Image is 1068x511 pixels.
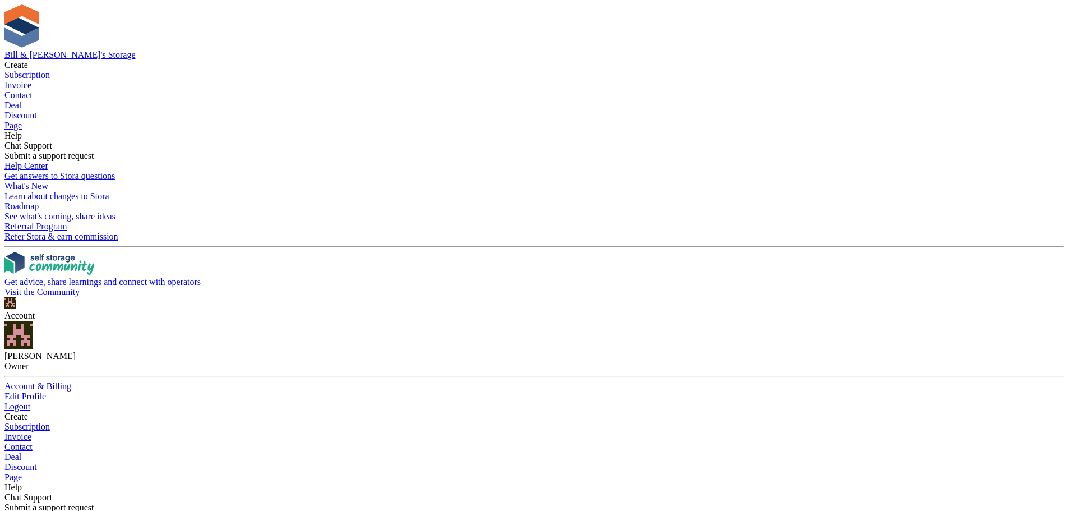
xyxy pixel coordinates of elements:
div: Get answers to Stora questions [4,171,1064,181]
img: Jack Bottesch [4,321,33,349]
img: stora-icon-8386f47178a22dfd0bd8f6a31ec36ba5ce8667c1dd55bd0f319d3a0aa187defe.svg [4,4,39,48]
span: Account [4,311,35,320]
span: Help [4,131,22,140]
a: Edit Profile [4,392,1064,402]
div: Refer Stora & earn commission [4,232,1064,242]
span: Help Center [4,161,48,171]
span: Roadmap [4,201,39,211]
a: Invoice [4,432,1064,442]
a: Get advice, share learnings and connect with operators Visit the Community [4,252,1064,297]
a: Contact [4,90,1064,100]
a: Subscription [4,70,1064,80]
a: Help Center Get answers to Stora questions [4,161,1064,181]
span: Create [4,60,28,70]
img: community-logo-e120dcb29bea30313fccf008a00513ea5fe9ad107b9d62852cae38739ed8438e.svg [4,252,94,275]
a: Invoice [4,80,1064,90]
div: Get advice, share learnings and connect with operators [4,277,1064,287]
span: Referral Program [4,222,67,231]
span: What's New [4,181,48,191]
a: Discount [4,462,1064,472]
a: Bill & [PERSON_NAME]'s Storage [4,50,136,59]
div: Owner [4,361,1064,371]
a: Subscription [4,422,1064,432]
a: Logout [4,402,1064,412]
a: Discount [4,111,1064,121]
div: Submit a support request [4,151,1064,161]
span: Chat Support [4,141,52,150]
a: Account & Billing [4,381,1064,392]
span: Help [4,482,22,492]
div: Learn about changes to Stora [4,191,1064,201]
span: Create [4,412,28,421]
a: Page [4,472,1064,482]
a: Page [4,121,1064,131]
a: Referral Program Refer Stora & earn commission [4,222,1064,242]
a: Roadmap See what's coming, share ideas [4,201,1064,222]
span: Visit the Community [4,287,80,297]
div: [PERSON_NAME] [4,351,1064,361]
a: Deal [4,452,1064,462]
a: Deal [4,100,1064,111]
div: See what's coming, share ideas [4,211,1064,222]
a: What's New Learn about changes to Stora [4,181,1064,201]
a: Contact [4,442,1064,452]
span: Chat Support [4,492,52,502]
img: Jack Bottesch [4,297,16,309]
